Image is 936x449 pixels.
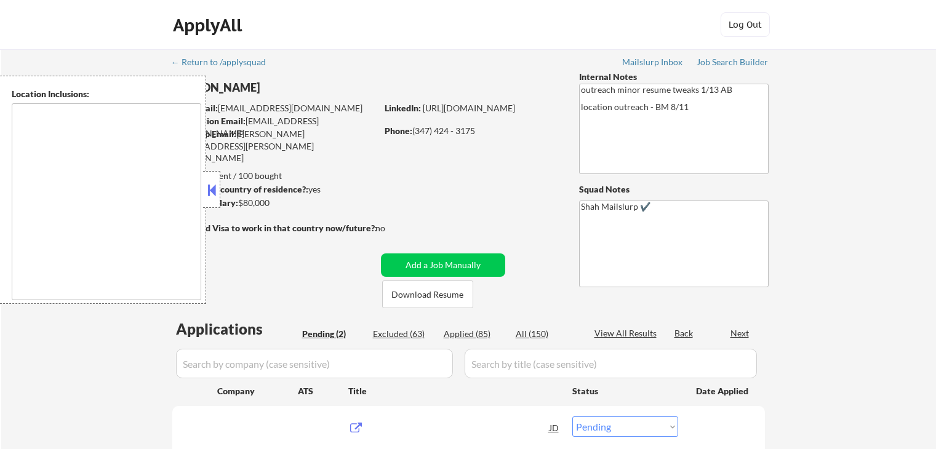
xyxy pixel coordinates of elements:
[385,125,559,137] div: (347) 424 - 3175
[172,223,377,233] strong: Will need Visa to work in that country now/future?:
[696,385,750,397] div: Date Applied
[176,322,298,336] div: Applications
[217,385,298,397] div: Company
[12,88,201,100] div: Location Inclusions:
[172,184,308,194] strong: Can work in country of residence?:
[172,183,373,196] div: yes
[594,327,660,340] div: View All Results
[381,253,505,277] button: Add a Job Manually
[579,71,769,83] div: Internal Notes
[423,103,515,113] a: [URL][DOMAIN_NAME]
[172,128,377,164] div: [PERSON_NAME][EMAIL_ADDRESS][PERSON_NAME][DOMAIN_NAME]
[465,349,757,378] input: Search by title (case sensitive)
[348,385,561,397] div: Title
[382,280,473,308] button: Download Resume
[173,115,377,139] div: [EMAIL_ADDRESS][DOMAIN_NAME]
[298,385,348,397] div: ATS
[697,58,769,66] div: Job Search Builder
[176,349,453,378] input: Search by company (case sensitive)
[385,103,421,113] strong: LinkedIn:
[516,328,577,340] div: All (150)
[674,327,694,340] div: Back
[375,222,410,234] div: no
[721,12,770,37] button: Log Out
[444,328,505,340] div: Applied (85)
[302,328,364,340] div: Pending (2)
[172,80,425,95] div: [PERSON_NAME]
[173,102,377,114] div: [EMAIL_ADDRESS][DOMAIN_NAME]
[622,57,684,70] a: Mailslurp Inbox
[579,183,769,196] div: Squad Notes
[171,58,278,66] div: ← Return to /applysquad
[730,327,750,340] div: Next
[171,57,278,70] a: ← Return to /applysquad
[385,125,412,136] strong: Phone:
[622,58,684,66] div: Mailslurp Inbox
[172,197,377,209] div: $80,000
[173,15,246,36] div: ApplyAll
[548,416,561,439] div: JD
[572,379,678,402] div: Status
[172,170,377,182] div: 85 sent / 100 bought
[373,328,434,340] div: Excluded (63)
